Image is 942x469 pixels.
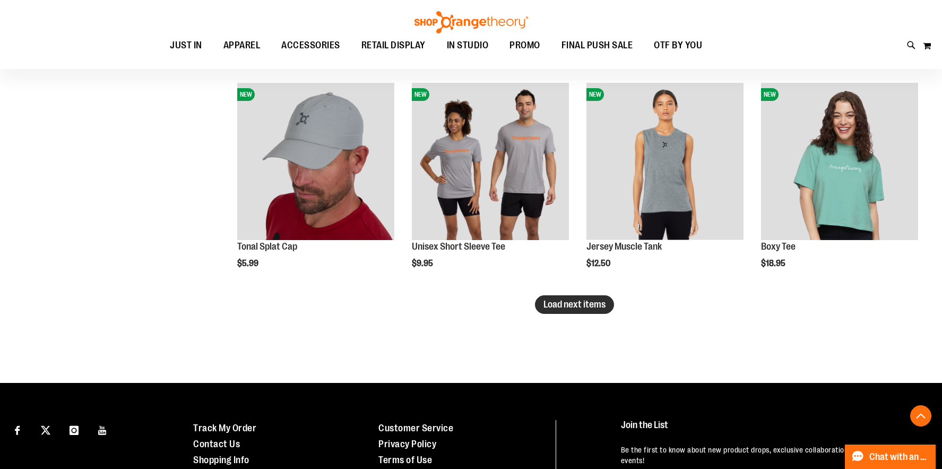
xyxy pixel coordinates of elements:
span: $18.95 [761,259,787,268]
a: Visit our Youtube page [93,420,112,439]
a: Jersey Muscle TankNEW [586,83,744,242]
p: Be the first to know about new product drops, exclusive collaborations, and shopping events! [621,445,919,466]
span: Load next items [543,299,606,310]
a: Visit our Instagram page [65,420,83,439]
span: FINAL PUSH SALE [561,33,633,57]
a: Unisex Short Sleeve Tee [412,241,505,252]
span: IN STUDIO [447,33,489,57]
a: Terms of Use [378,455,432,465]
span: JUST IN [170,33,202,57]
img: Unisex Short Sleeve Tee [412,83,569,240]
button: Load next items [535,295,614,314]
a: ACCESSORIES [271,33,351,58]
span: Chat with an Expert [869,452,929,462]
span: NEW [237,88,255,101]
a: Boxy TeeNEW [761,83,918,242]
a: FINAL PUSH SALE [551,33,644,58]
div: product [756,78,923,295]
span: PROMO [509,33,540,57]
a: Privacy Policy [378,439,436,449]
a: PROMO [499,33,551,58]
span: NEW [761,88,779,101]
img: Twitter [41,425,50,435]
a: IN STUDIO [436,33,499,58]
span: APPAREL [223,33,261,57]
div: product [581,78,749,295]
div: product [232,78,400,295]
span: OTF BY YOU [654,33,702,57]
img: Shop Orangetheory [413,11,530,33]
span: ACCESSORIES [281,33,340,57]
button: Chat with an Expert [845,445,936,469]
h4: Join the List [621,420,919,440]
a: Shopping Info [193,455,249,465]
div: product [407,78,574,295]
span: $5.99 [237,259,260,268]
a: APPAREL [213,33,271,58]
a: RETAIL DISPLAY [351,33,436,58]
a: Track My Order [193,423,256,433]
a: JUST IN [159,33,213,57]
img: Product image for Grey Tonal Splat Cap [237,83,394,240]
a: Visit our Facebook page [8,420,27,439]
span: RETAIL DISPLAY [361,33,426,57]
a: Customer Service [378,423,453,433]
a: Jersey Muscle Tank [586,241,662,252]
a: Unisex Short Sleeve TeeNEW [412,83,569,242]
img: Boxy Tee [761,83,918,240]
span: NEW [412,88,429,101]
a: Contact Us [193,439,240,449]
a: Tonal Splat Cap [237,241,297,252]
a: Visit our X page [37,420,55,439]
span: $9.95 [412,259,435,268]
img: Jersey Muscle Tank [586,83,744,240]
span: $12.50 [586,259,612,268]
button: Back To Top [910,405,931,427]
a: Product image for Grey Tonal Splat CapNEW [237,83,394,242]
span: NEW [586,88,604,101]
a: OTF BY YOU [643,33,713,58]
a: Boxy Tee [761,241,796,252]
